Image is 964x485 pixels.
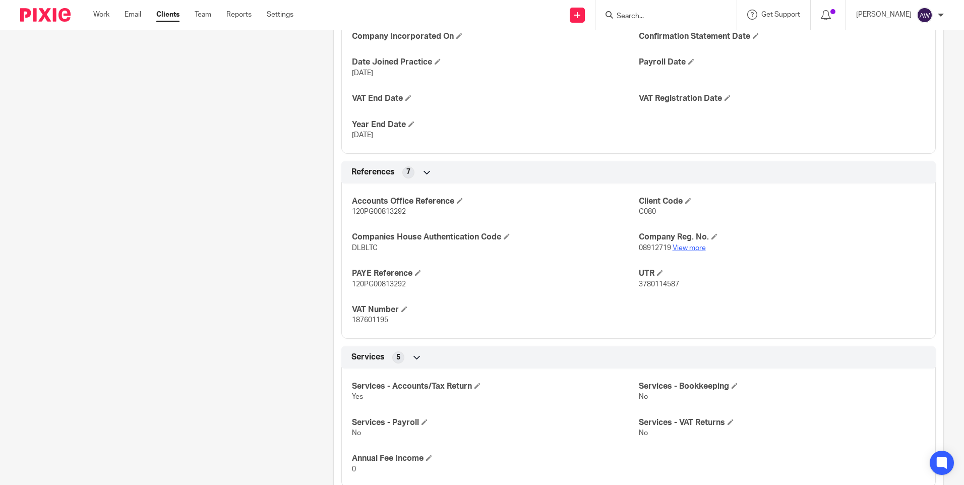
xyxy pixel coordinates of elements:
[352,70,373,77] span: [DATE]
[352,232,638,242] h4: Companies House Authentication Code
[761,11,800,18] span: Get Support
[351,352,385,362] span: Services
[352,119,638,130] h4: Year End Date
[195,10,211,20] a: Team
[352,305,638,315] h4: VAT Number
[639,268,925,279] h4: UTR
[352,268,638,279] h4: PAYE Reference
[616,12,706,21] input: Search
[267,10,293,20] a: Settings
[917,7,933,23] img: svg%3E
[352,417,638,428] h4: Services - Payroll
[352,245,378,252] span: DLBLTC
[125,10,141,20] a: Email
[406,167,410,177] span: 7
[639,196,925,207] h4: Client Code
[639,245,671,252] span: 08912719
[352,281,406,288] span: 120PG00813292
[352,381,638,392] h4: Services - Accounts/Tax Return
[352,317,388,324] span: 187601195
[352,93,638,104] h4: VAT End Date
[352,393,363,400] span: Yes
[20,8,71,22] img: Pixie
[352,430,361,437] span: No
[352,466,356,473] span: 0
[352,57,638,68] h4: Date Joined Practice
[639,57,925,68] h4: Payroll Date
[856,10,912,20] p: [PERSON_NAME]
[639,93,925,104] h4: VAT Registration Date
[639,232,925,242] h4: Company Reg. No.
[93,10,109,20] a: Work
[639,208,656,215] span: C080
[352,31,638,42] h4: Company Incorporated On
[352,196,638,207] h4: Accounts Office Reference
[639,281,679,288] span: 3780114587
[352,208,406,215] span: 120PG00813292
[639,417,925,428] h4: Services - VAT Returns
[639,430,648,437] span: No
[639,31,925,42] h4: Confirmation Statement Date
[352,453,638,464] h4: Annual Fee Income
[156,10,179,20] a: Clients
[226,10,252,20] a: Reports
[639,381,925,392] h4: Services - Bookkeeping
[673,245,706,252] a: View more
[351,167,395,177] span: References
[639,393,648,400] span: No
[396,352,400,362] span: 5
[352,132,373,139] span: [DATE]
